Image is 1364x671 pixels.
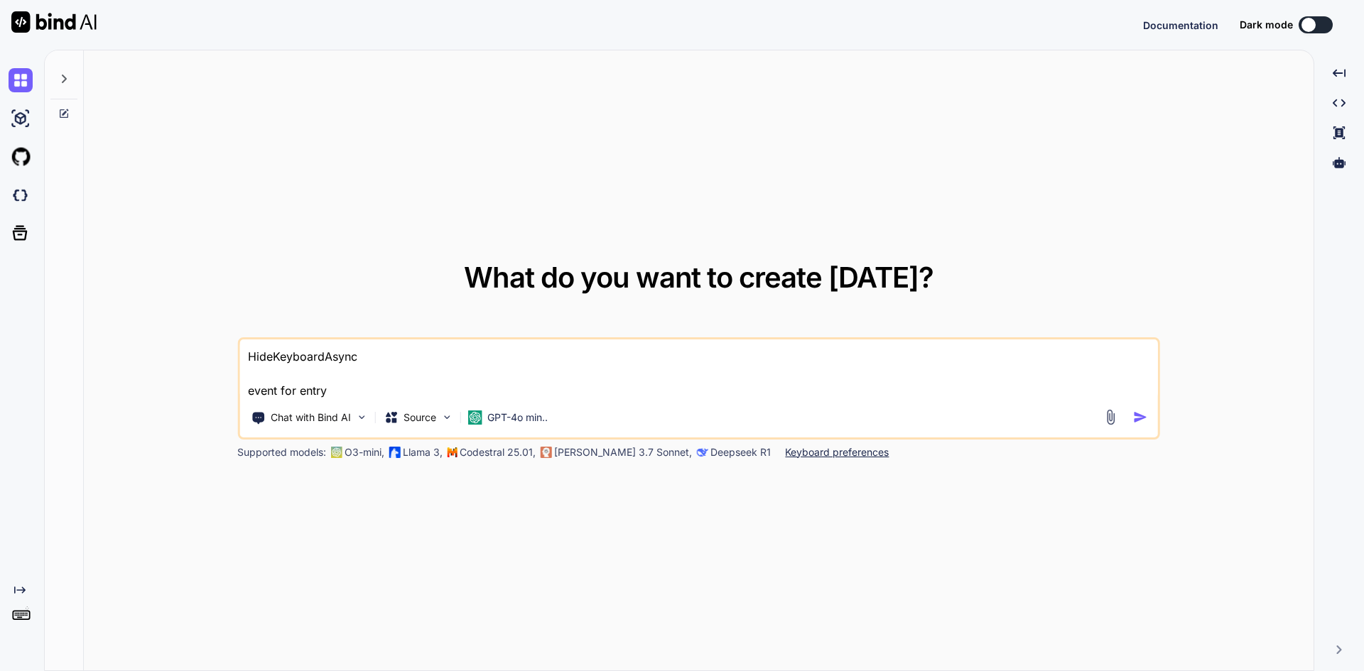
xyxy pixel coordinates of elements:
img: Pick Tools [355,411,367,423]
img: claude [540,447,551,458]
span: What do you want to create [DATE]? [464,260,933,295]
img: Bind AI [11,11,97,33]
img: darkCloudIdeIcon [9,183,33,207]
p: Keyboard preferences [785,445,889,459]
span: Dark mode [1240,18,1293,32]
img: Mistral-AI [447,447,457,457]
p: Codestral 25.01, [460,445,536,459]
p: Chat with Bind AI [271,410,351,425]
textarea: HideKeyboardAsync event for entry [239,339,1158,399]
img: githubLight [9,145,33,169]
p: Supported models: [237,445,326,459]
p: O3-mini, [345,445,384,459]
p: Source [404,410,436,425]
img: icon [1133,410,1148,425]
p: [PERSON_NAME] 3.7 Sonnet, [554,445,692,459]
button: Documentation [1143,18,1218,33]
img: ai-studio [9,107,33,131]
p: Deepseek R1 [710,445,771,459]
img: Llama2 [389,447,400,458]
p: Llama 3, [403,445,443,459]
img: GPT-4o mini [467,410,482,425]
img: attachment [1103,409,1119,425]
img: GPT-4 [330,447,342,458]
img: Pick Models [440,411,453,423]
img: chat [9,68,33,92]
span: Documentation [1143,19,1218,31]
p: GPT-4o min.. [487,410,548,425]
img: claude [696,447,708,458]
